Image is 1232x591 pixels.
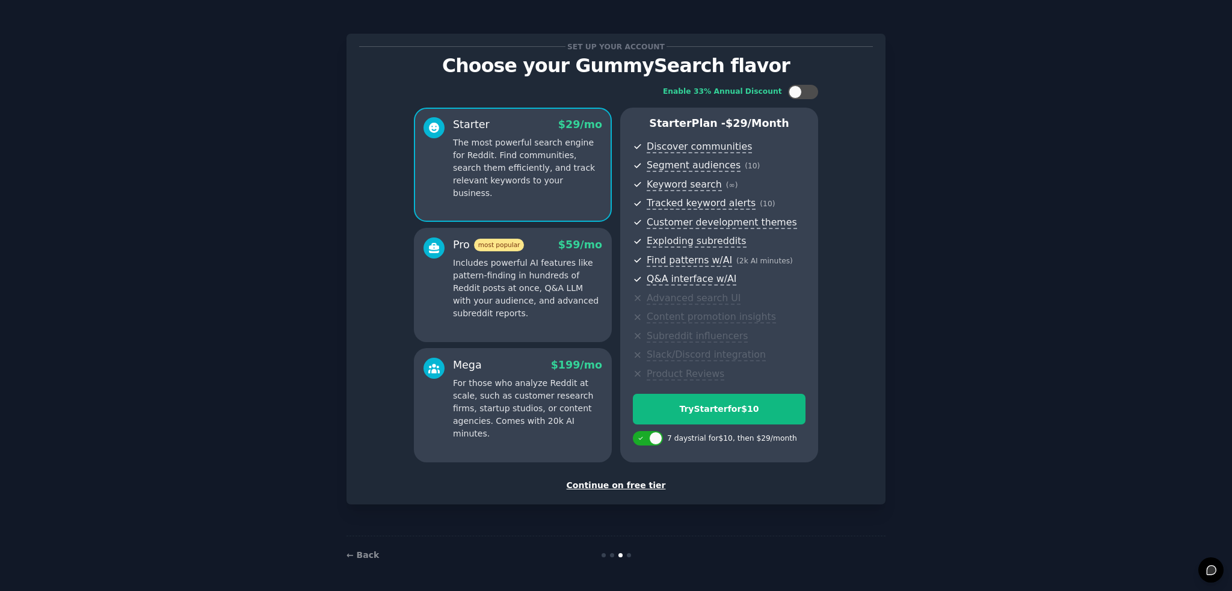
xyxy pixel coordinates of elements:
[647,179,722,191] span: Keyword search
[760,200,775,208] span: ( 10 )
[558,118,602,130] span: $ 29 /mo
[359,55,873,76] p: Choose your GummySearch flavor
[551,359,602,371] span: $ 199 /mo
[453,237,524,253] div: Pro
[453,377,602,440] p: For those who analyze Reddit at scale, such as customer research firms, startup studios, or conte...
[667,433,797,444] div: 7 days trial for $10 , then $ 29 /month
[736,257,793,265] span: ( 2k AI minutes )
[725,117,789,129] span: $ 29 /month
[359,479,873,492] div: Continue on free tier
[726,181,738,189] span: ( ∞ )
[647,368,724,381] span: Product Reviews
[633,394,805,424] button: TryStarterfor$10
[453,257,602,320] p: Includes powerful AI features like pattern-finding in hundreds of Reddit posts at once, Q&A LLM w...
[647,159,741,172] span: Segment audiences
[647,311,776,323] span: Content promotion insights
[647,273,736,286] span: Q&A interface w/AI
[647,254,732,267] span: Find patterns w/AI
[453,117,490,132] div: Starter
[647,292,741,305] span: Advanced search UI
[346,550,379,560] a: ← Back
[453,358,482,373] div: Mega
[565,40,667,53] span: Set up your account
[647,197,756,210] span: Tracked keyword alerts
[647,235,746,248] span: Exploding subreddits
[745,162,760,170] span: ( 10 )
[633,403,805,415] div: Try Starter for $10
[647,349,766,361] span: Slack/Discord integration
[663,87,782,97] div: Enable 33% Annual Discount
[633,116,805,131] p: Starter Plan -
[647,216,797,229] span: Customer development themes
[647,330,748,343] span: Subreddit influencers
[474,239,525,251] span: most popular
[647,141,752,153] span: Discover communities
[453,136,602,200] p: The most powerful search engine for Reddit. Find communities, search them efficiently, and track ...
[558,239,602,251] span: $ 59 /mo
